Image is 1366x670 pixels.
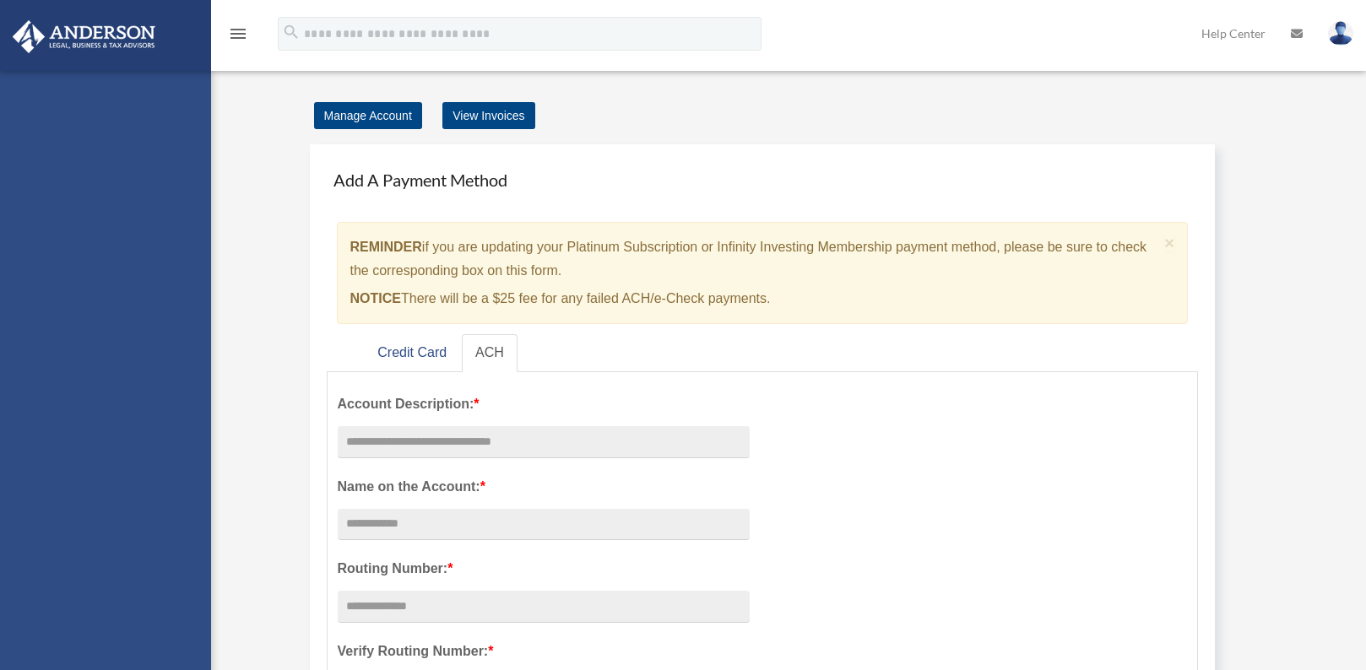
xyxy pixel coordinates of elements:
button: Close [1164,234,1175,251]
div: if you are updating your Platinum Subscription or Infinity Investing Membership payment method, p... [337,222,1189,324]
label: Account Description: [338,392,750,416]
h4: Add A Payment Method [327,161,1199,198]
p: There will be a $25 fee for any failed ACH/e-Check payments. [350,287,1158,311]
a: View Invoices [442,102,534,129]
img: Anderson Advisors Platinum Portal [8,20,160,53]
i: search [282,23,301,41]
a: Credit Card [364,334,460,372]
strong: NOTICE [350,291,401,305]
a: ACH [462,334,518,372]
a: Manage Account [314,102,422,129]
label: Routing Number: [338,557,750,581]
label: Verify Routing Number: [338,640,750,663]
label: Name on the Account: [338,475,750,499]
a: menu [228,30,248,44]
span: × [1164,233,1175,252]
strong: REMINDER [350,240,422,254]
i: menu [228,24,248,44]
img: User Pic [1328,21,1353,46]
